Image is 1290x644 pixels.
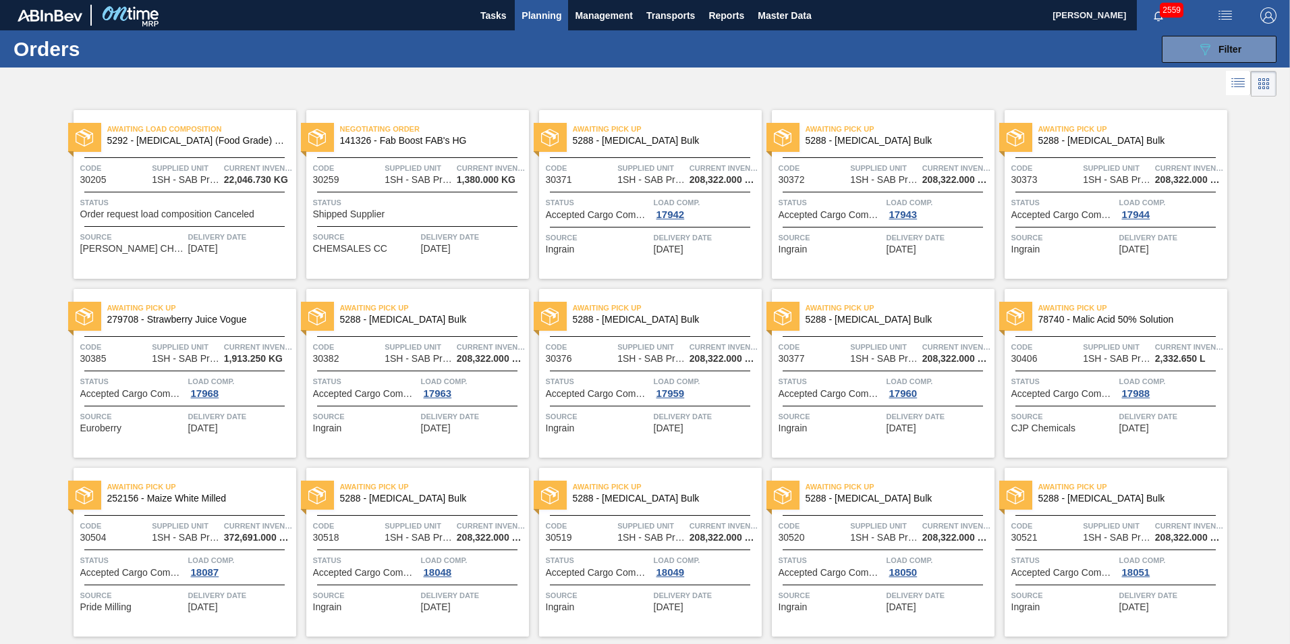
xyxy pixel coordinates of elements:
[152,175,219,185] span: 1SH - SAB Prospecton Brewery
[188,388,222,399] div: 17968
[850,340,919,354] span: Supplied Unit
[654,375,758,399] a: Load Comp.17959
[76,487,93,504] img: status
[529,468,762,637] a: statusAwaiting Pick Up5288 - [MEDICAL_DATA] BulkCode30519Supplied Unit1SH - SAB Prospecton Brewer...
[541,129,559,146] img: status
[188,244,218,254] span: 07/31/2025
[340,136,518,146] span: 141326 - Fab Boost FAB's HG
[313,423,342,433] span: Ingrain
[850,175,918,185] span: 1SH - SAB Prospecton Brewery
[80,410,185,423] span: Source
[806,315,984,325] span: 5288 - Dextrose Bulk
[1038,315,1216,325] span: 78740 - Malic Acid 50% Solution
[1119,602,1149,612] span: 08/11/2025
[779,354,805,364] span: 30377
[779,161,847,175] span: Code
[887,244,916,254] span: 08/04/2025
[779,519,847,533] span: Code
[313,554,418,567] span: Status
[654,410,758,423] span: Delivery Date
[63,110,296,279] a: statusAwaiting Load Composition5292 - [MEDICAL_DATA] (Food Grade) prillsCode30205Supplied Unit1SH...
[522,7,561,24] span: Planning
[152,340,221,354] span: Supplied Unit
[887,375,991,399] a: Load Comp.17960
[1007,129,1024,146] img: status
[546,196,650,209] span: Status
[690,533,758,543] span: 208,322.000 KG
[573,493,751,504] span: 5288 - Dextrose Bulk
[80,602,132,612] span: Pride Milling
[340,493,518,504] span: 5288 - Dextrose Bulk
[546,375,650,388] span: Status
[779,244,808,254] span: Ingrain
[421,375,526,388] span: Load Comp.
[188,602,218,612] span: 08/11/2025
[654,244,683,254] span: 08/04/2025
[617,533,685,543] span: 1SH - SAB Prospecton Brewery
[152,354,219,364] span: 1SH - SAB Prospecton Brewery
[313,602,342,612] span: Ingrain
[224,354,283,364] span: 1,913.250 KG
[690,175,758,185] span: 208,322.000 KG
[779,375,883,388] span: Status
[779,602,808,612] span: Ingrain
[313,230,418,244] span: Source
[340,315,518,325] span: 5288 - Dextrose Bulk
[1083,340,1152,354] span: Supplied Unit
[1119,375,1224,388] span: Load Comp.
[80,244,185,254] span: BRAGAN CHEMICALS (PTY) LTD
[887,375,991,388] span: Load Comp.
[887,388,920,399] div: 17960
[654,567,688,578] div: 18049
[385,519,453,533] span: Supplied Unit
[546,161,615,175] span: Code
[457,519,526,533] span: Current inventory
[80,175,107,185] span: 30205
[421,567,455,578] div: 18048
[850,519,919,533] span: Supplied Unit
[80,589,185,602] span: Source
[887,554,991,567] span: Load Comp.
[922,354,991,364] span: 208,322.000 KG
[1155,340,1224,354] span: Current inventory
[80,161,149,175] span: Code
[654,231,758,244] span: Delivery Date
[63,468,296,637] a: statusAwaiting Pick Up252156 - Maize White MilledCode30504Supplied Unit1SH - SAB Prospecton Brewe...
[646,7,695,24] span: Transports
[850,533,918,543] span: 1SH - SAB Prospecton Brewery
[457,175,515,185] span: 1,380.000 KG
[654,375,758,388] span: Load Comp.
[887,589,991,602] span: Delivery Date
[152,519,221,533] span: Supplied Unit
[1011,210,1116,220] span: Accepted Cargo Composition
[806,493,984,504] span: 5288 - Dextrose Bulk
[457,161,526,175] span: Current inventory
[80,519,149,533] span: Code
[994,289,1227,458] a: statusAwaiting Pick Up78740 - Malic Acid 50% SolutionCode30406Supplied Unit1SH - SAB Prospecton B...
[1011,244,1040,254] span: Ingrain
[546,589,650,602] span: Source
[421,602,451,612] span: 08/11/2025
[18,9,82,22] img: TNhmsLtSVTkK8tSr43FrP2fwEKptu5GPRR3wAAAABJRU5ErkJggg==
[922,161,991,175] span: Current inventory
[224,533,293,543] span: 372,691.000 KG
[188,423,218,433] span: 08/04/2025
[1119,388,1153,399] div: 17988
[421,410,526,423] span: Delivery Date
[1226,71,1251,97] div: List Vision
[152,161,221,175] span: Supplied Unit
[107,315,285,325] span: 279708 - Strawberry Juice Vogue
[340,301,529,315] span: Awaiting Pick Up
[654,554,758,567] span: Load Comp.
[80,389,185,399] span: Accepted Cargo Composition
[1011,423,1075,433] span: CJP Chemicals
[76,308,93,325] img: status
[1119,196,1224,209] span: Load Comp.
[541,308,559,325] img: status
[313,244,387,254] span: CHEMSALES CC
[887,410,991,423] span: Delivery Date
[1119,375,1224,399] a: Load Comp.17988
[385,161,453,175] span: Supplied Unit
[1155,175,1224,185] span: 208,322.000 KG
[224,340,293,354] span: Current inventory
